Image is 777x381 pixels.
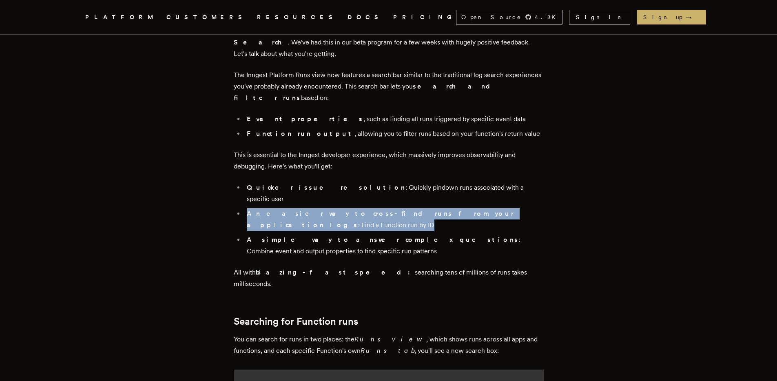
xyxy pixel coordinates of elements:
[637,10,706,24] a: Sign up
[244,113,544,125] li: , such as finding all runs triggered by specific event data
[247,210,514,229] strong: An easier way to cross-find runs from your application logs
[85,12,157,22] button: PLATFORM
[257,12,338,22] button: RESOURCES
[234,267,544,290] p: All with searching tens of millions of runs takes milliseconds.
[247,115,363,123] strong: Event properties
[244,208,544,231] li: : Find a Function run by ID
[361,347,414,354] em: Runs tab
[256,268,415,276] strong: blazing-fast speed:
[234,69,544,104] p: The Inngest Platform Runs view now features a search bar similar to the traditional log search ex...
[234,316,544,327] h2: Searching for Function runs
[247,184,405,191] strong: Quicker issue resolution
[686,13,700,21] span: →
[234,25,544,60] p: [DATE], we're excited to release one of our : . We've had this in our beta program for a few week...
[535,13,560,21] span: 4.3 K
[244,182,544,205] li: : Quickly pindown runs associated with a specific user
[244,234,544,257] li: : Combine event and output properties to find specific run patterns
[354,335,426,343] em: Runs view
[247,236,519,244] strong: A simple way to answer complex questions
[234,334,544,357] p: You can search for runs in two places: the , which shows runs across all apps and functions, and ...
[348,12,383,22] a: DOCS
[234,82,497,102] strong: search and filter runs
[244,128,544,140] li: , allowing you to filter runs based on your function's return value
[166,12,247,22] a: CUSTOMERS
[234,27,503,46] strong: Function Run Search
[461,13,522,21] span: Open Source
[234,149,544,172] p: This is essential to the Inngest developer experience, which massively improves observability and...
[569,10,630,24] a: Sign In
[393,12,456,22] a: PRICING
[247,130,354,137] strong: Function run output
